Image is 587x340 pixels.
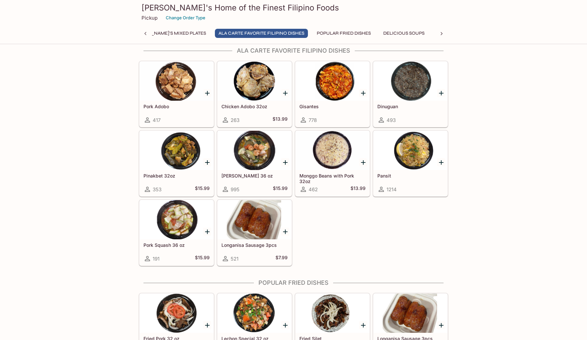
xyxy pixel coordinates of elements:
button: Add Pork Squash 36 oz [203,228,211,236]
a: Pork Adobo417 [139,61,214,127]
button: Add Dinuguan [437,89,445,97]
h5: $7.99 [275,255,288,263]
button: Add Chicken Adobo 32oz [281,89,289,97]
h5: $15.99 [273,185,288,193]
h5: $15.99 [195,255,210,263]
p: Pickup [142,15,158,21]
h5: Dinuguan [377,104,444,109]
h5: [PERSON_NAME] 36 oz [221,173,288,178]
div: Lechon Special 32 oz [218,294,292,333]
button: Add Pansit [437,158,445,166]
button: Change Order Type [163,13,208,23]
button: Add Lechon Special 32 oz [281,321,289,329]
span: 995 [231,186,239,193]
span: 521 [231,256,238,262]
div: Monggo Beans with Pork 32oz [295,131,369,170]
button: Add Longanisa Sausage 3pcs [437,321,445,329]
h4: Popular Fried Dishes [139,279,448,286]
div: Longanisa Sausage 3pcs [373,294,447,333]
div: Longanisa Sausage 3pcs [218,200,292,239]
a: Dinuguan493 [373,61,448,127]
h5: $15.99 [195,185,210,193]
span: 353 [153,186,161,193]
button: Add Pinakbet 32oz [203,158,211,166]
div: Pork Adobo [140,61,214,101]
div: Fried Pork 32 oz [140,294,214,333]
a: [PERSON_NAME] 36 oz995$15.99 [217,130,292,196]
span: 1214 [387,186,397,193]
button: Add Fried Silet [359,321,367,329]
h5: Pansit [377,173,444,178]
a: Gisantes778 [295,61,370,127]
button: Squid and Shrimp Dishes [433,29,502,38]
span: 417 [153,117,161,123]
a: Pork Squash 36 oz191$15.99 [139,200,214,266]
button: Add Sari Sari 36 oz [281,158,289,166]
a: Monggo Beans with Pork 32oz462$13.99 [295,130,370,196]
a: Longanisa Sausage 3pcs521$7.99 [217,200,292,266]
a: Pansit1214 [373,130,448,196]
button: Popular Fried Dishes [313,29,374,38]
span: 778 [309,117,317,123]
h5: Longanisa Sausage 3pcs [221,242,288,248]
h5: Pinakbet 32oz [143,173,210,178]
span: 493 [387,117,396,123]
button: Ala Carte Favorite Filipino Dishes [215,29,308,38]
h5: $13.99 [350,185,366,193]
button: Add Fried Pork 32 oz [203,321,211,329]
h3: [PERSON_NAME]'s Home of the Finest Filipino Foods [142,3,445,13]
h5: Pork Squash 36 oz [143,242,210,248]
button: Add Gisantes [359,89,367,97]
h5: Pork Adobo [143,104,210,109]
h5: Gisantes [299,104,366,109]
h5: Monggo Beans with Pork 32oz [299,173,366,184]
button: Delicious Soups [380,29,428,38]
div: Pinakbet 32oz [140,131,214,170]
button: Add Monggo Beans with Pork 32oz [359,158,367,166]
div: Gisantes [295,61,369,101]
h4: Ala Carte Favorite Filipino Dishes [139,47,448,54]
a: Chicken Adobo 32oz263$13.99 [217,61,292,127]
div: Pansit [373,131,447,170]
h5: Chicken Adobo 32oz [221,104,288,109]
span: 462 [309,186,318,193]
div: Fried Silet [295,294,369,333]
div: Sari Sari 36 oz [218,131,292,170]
div: Dinuguan [373,61,447,101]
span: 263 [231,117,239,123]
span: 191 [153,256,160,262]
a: Pinakbet 32oz353$15.99 [139,130,214,196]
h5: $13.99 [273,116,288,124]
button: Add Pork Adobo [203,89,211,97]
div: Pork Squash 36 oz [140,200,214,239]
div: Chicken Adobo 32oz [218,61,292,101]
button: [PERSON_NAME]'s Mixed Plates [126,29,210,38]
button: Add Longanisa Sausage 3pcs [281,228,289,236]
